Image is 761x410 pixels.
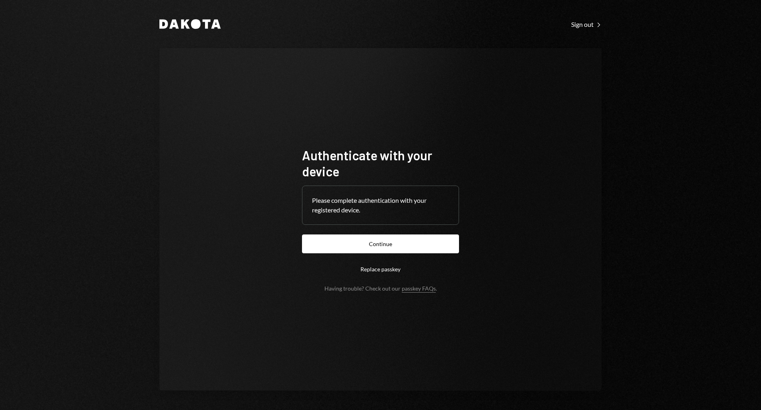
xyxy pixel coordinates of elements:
a: passkey FAQs [402,285,436,293]
button: Continue [302,234,459,253]
h1: Authenticate with your device [302,147,459,179]
a: Sign out [571,20,602,28]
div: Please complete authentication with your registered device. [312,196,449,215]
div: Having trouble? Check out our . [324,285,437,292]
button: Replace passkey [302,260,459,279]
